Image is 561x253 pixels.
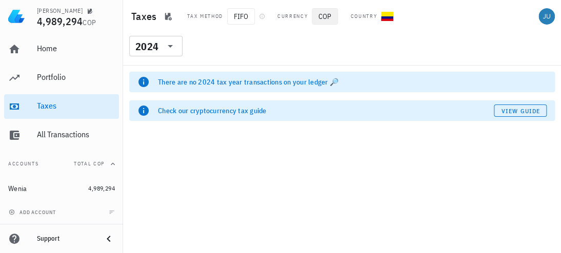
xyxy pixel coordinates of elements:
div: avatar [538,8,555,25]
div: All Transactions [37,130,115,139]
button: add account [6,207,60,217]
span: FIFO [227,8,255,25]
div: Support [37,235,94,243]
div: Country [350,12,377,20]
button: AccountsTotal COP [4,152,119,176]
span: COP [312,8,338,25]
a: All Transactions [4,123,119,147]
div: CO-icon [381,10,393,23]
div: Home [37,44,115,53]
a: View guide [494,104,547,117]
span: 4,989,294 [37,14,83,28]
img: LedgiFi [8,8,25,25]
h1: Taxes [131,8,161,25]
a: Portfolio [4,66,119,90]
div: [PERSON_NAME] [37,7,83,15]
div: 2024 [135,41,158,52]
div: Tax method [187,12,223,20]
div: Currency [277,12,308,20]
a: Home [4,37,119,61]
div: Portfolio [37,72,115,82]
div: Taxes [37,101,115,111]
span: View guide [501,107,540,115]
a: Wenia 4,989,294 [4,176,119,201]
a: Taxes [4,94,119,119]
div: Wenia [8,184,27,193]
div: 2024 [129,36,183,56]
span: 4,989,294 [88,184,115,192]
span: Total COP [74,160,105,167]
span: add account [11,209,56,216]
span: COP [83,18,96,27]
div: There are no 2024 tax year transactions on your ledger 🔎 [158,77,547,87]
div: Check our cryptocurrency tax guide [158,106,494,116]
